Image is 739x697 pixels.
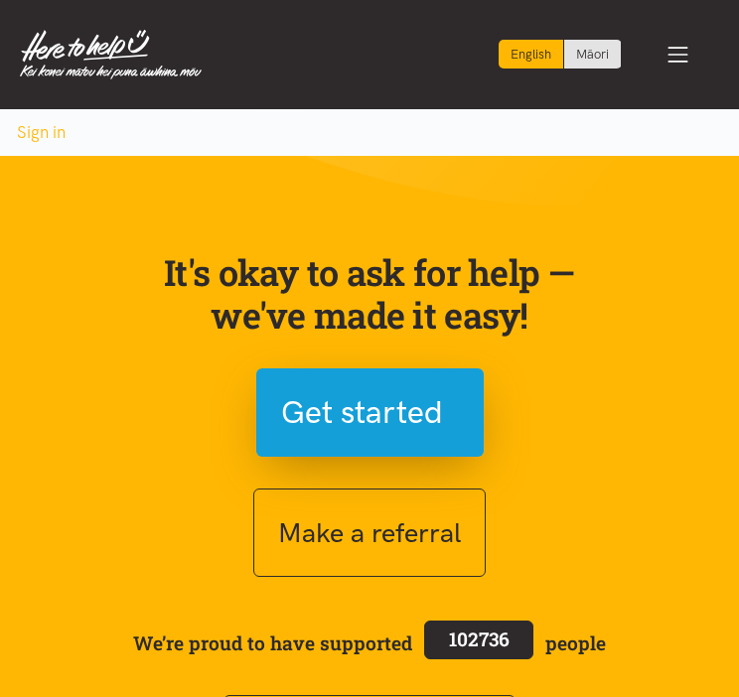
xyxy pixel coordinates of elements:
[499,40,622,69] div: Language toggle
[449,627,510,651] span: 102736
[499,40,564,69] div: Current language
[20,30,202,79] img: Home
[256,368,484,457] button: Get started
[564,40,621,69] a: Switch to Te Reo Māori
[637,20,720,89] button: Toggle navigation
[281,387,443,438] span: Get started
[253,488,486,577] button: Make a referral
[133,617,606,671] span: We’re proud to have supported people
[412,617,545,671] a: 102736
[121,251,618,337] p: It's okay to ask for help — we've made it easy!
